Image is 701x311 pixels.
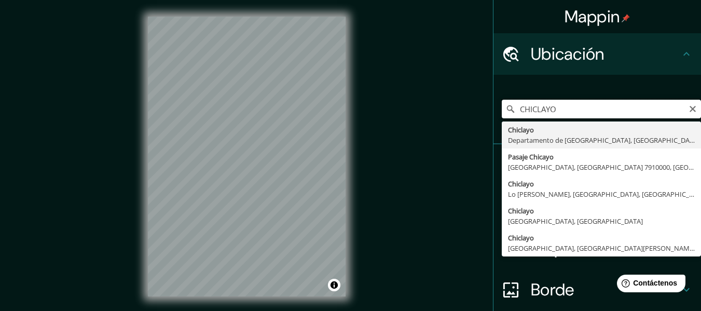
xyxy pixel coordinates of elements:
[531,279,574,301] font: Borde
[508,179,534,188] font: Chiclayo
[328,279,340,291] button: Activar o desactivar atribución
[493,144,701,186] div: Patas
[508,152,554,161] font: Pasaje Chicayo
[493,33,701,75] div: Ubicación
[148,17,346,296] canvas: Mapa
[508,206,534,215] font: Chiclayo
[622,14,630,22] img: pin-icon.png
[508,136,699,145] font: Departamento de [GEOGRAPHIC_DATA], [GEOGRAPHIC_DATA]
[508,125,534,134] font: Chiclayo
[502,100,701,118] input: Elige tu ciudad o zona
[531,43,604,65] font: Ubicación
[493,186,701,227] div: Estilo
[609,271,690,300] iframe: Lanzador de widgets de ayuda
[493,269,701,310] div: Borde
[508,233,534,242] font: Chiclayo
[508,217,643,226] font: [GEOGRAPHIC_DATA], [GEOGRAPHIC_DATA]
[565,6,620,28] font: Mappin
[689,103,697,113] button: Claro
[493,227,701,269] div: Disposición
